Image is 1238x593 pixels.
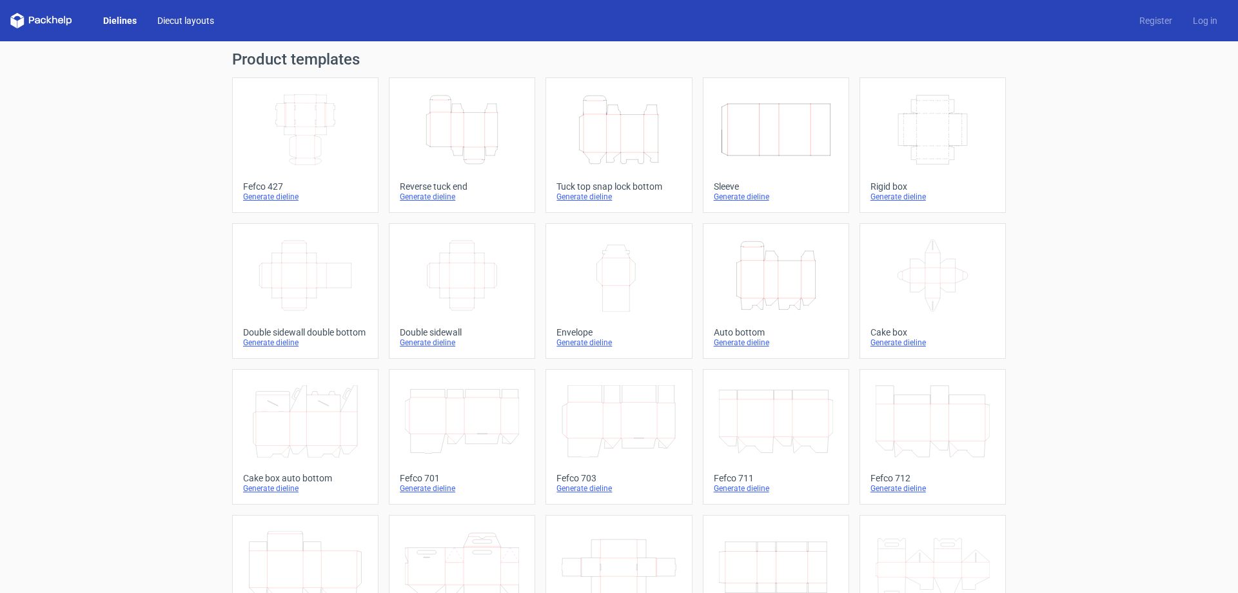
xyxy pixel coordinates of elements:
[556,327,681,337] div: Envelope
[545,77,692,213] a: Tuck top snap lock bottomGenerate dieline
[714,483,838,494] div: Generate dieline
[870,337,995,348] div: Generate dieline
[870,483,995,494] div: Generate dieline
[556,337,681,348] div: Generate dieline
[860,223,1006,359] a: Cake boxGenerate dieline
[400,337,524,348] div: Generate dieline
[243,181,368,192] div: Fefco 427
[714,192,838,202] div: Generate dieline
[147,14,224,27] a: Diecut layouts
[1183,14,1228,27] a: Log in
[556,483,681,494] div: Generate dieline
[400,181,524,192] div: Reverse tuck end
[870,192,995,202] div: Generate dieline
[232,369,378,505] a: Cake box auto bottomGenerate dieline
[556,192,681,202] div: Generate dieline
[714,181,838,192] div: Sleeve
[400,483,524,494] div: Generate dieline
[714,337,838,348] div: Generate dieline
[232,52,1006,67] h1: Product templates
[870,181,995,192] div: Rigid box
[703,77,849,213] a: SleeveGenerate dieline
[545,223,692,359] a: EnvelopeGenerate dieline
[232,77,378,213] a: Fefco 427Generate dieline
[703,223,849,359] a: Auto bottomGenerate dieline
[860,77,1006,213] a: Rigid boxGenerate dieline
[400,473,524,483] div: Fefco 701
[870,473,995,483] div: Fefco 712
[400,192,524,202] div: Generate dieline
[714,473,838,483] div: Fefco 711
[243,483,368,494] div: Generate dieline
[400,327,524,337] div: Double sidewall
[860,369,1006,505] a: Fefco 712Generate dieline
[714,327,838,337] div: Auto bottom
[389,223,535,359] a: Double sidewallGenerate dieline
[93,14,147,27] a: Dielines
[545,369,692,505] a: Fefco 703Generate dieline
[243,473,368,483] div: Cake box auto bottom
[232,223,378,359] a: Double sidewall double bottomGenerate dieline
[243,337,368,348] div: Generate dieline
[1129,14,1183,27] a: Register
[870,327,995,337] div: Cake box
[243,327,368,337] div: Double sidewall double bottom
[389,77,535,213] a: Reverse tuck endGenerate dieline
[243,192,368,202] div: Generate dieline
[556,473,681,483] div: Fefco 703
[389,369,535,505] a: Fefco 701Generate dieline
[703,369,849,505] a: Fefco 711Generate dieline
[556,181,681,192] div: Tuck top snap lock bottom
